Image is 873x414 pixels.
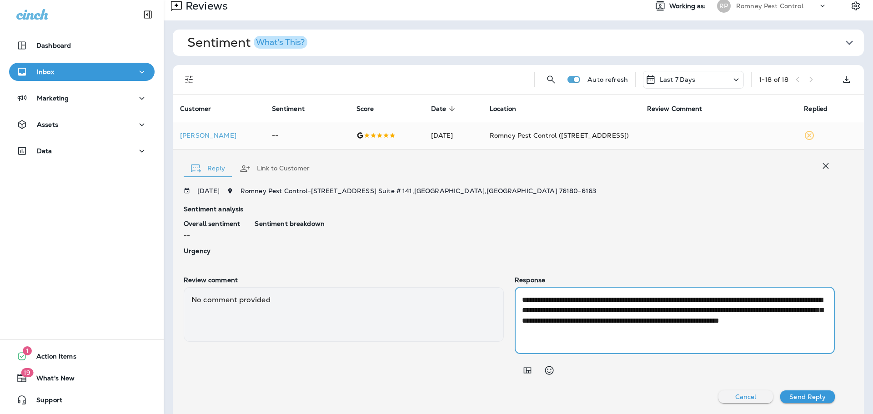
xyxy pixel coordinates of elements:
[9,63,155,81] button: Inbox
[736,2,803,10] p: Romney Pest Control
[804,105,839,113] span: Replied
[490,105,528,113] span: Location
[272,105,305,113] span: Sentiment
[838,70,856,89] button: Export as CSV
[9,347,155,365] button: 1Action Items
[490,105,516,113] span: Location
[180,70,198,89] button: Filters
[647,105,702,113] span: Review Comment
[356,105,386,113] span: Score
[184,152,232,185] button: Reply
[647,105,714,113] span: Review Comment
[184,247,240,254] p: Urgency
[9,89,155,107] button: Marketing
[184,287,504,342] div: No comment provided
[184,205,835,213] p: Sentiment analysis
[735,393,757,400] p: Cancel
[780,390,835,403] button: Send Reply
[135,5,161,24] button: Collapse Sidebar
[759,76,788,83] div: 1 - 18 of 18
[37,68,54,75] p: Inbox
[789,393,825,400] p: Send Reply
[431,105,458,113] span: Date
[587,76,628,83] p: Auto refresh
[9,115,155,134] button: Assets
[180,30,871,56] button: SentimentWhat's This?
[540,361,558,379] button: Select an emoji
[23,346,32,355] span: 1
[9,391,155,409] button: Support
[180,105,223,113] span: Customer
[21,368,33,377] span: 19
[255,220,835,227] p: Sentiment breakdown
[27,396,62,407] span: Support
[254,36,307,49] button: What's This?
[37,95,69,102] p: Marketing
[660,76,696,83] p: Last 7 Days
[518,361,537,379] button: Add in a premade template
[9,36,155,55] button: Dashboard
[9,369,155,387] button: 19What's New
[241,187,596,195] span: Romney Pest Control - [STREET_ADDRESS] Suite # 141 , [GEOGRAPHIC_DATA] , [GEOGRAPHIC_DATA] 76180-...
[542,70,560,89] button: Search Reviews
[431,105,447,113] span: Date
[27,374,75,385] span: What's New
[515,276,835,284] p: Response
[356,105,374,113] span: Score
[184,220,240,227] p: Overall sentiment
[27,353,76,364] span: Action Items
[197,187,220,195] p: [DATE]
[184,220,240,240] div: --
[256,38,305,46] div: What's This?
[490,131,629,140] span: Romney Pest Control ([STREET_ADDRESS])
[265,122,349,149] td: --
[669,2,708,10] span: Working as:
[9,142,155,160] button: Data
[180,132,257,139] p: [PERSON_NAME]
[187,35,307,50] h1: Sentiment
[180,132,257,139] div: Click to view Customer Drawer
[37,147,52,155] p: Data
[36,42,71,49] p: Dashboard
[272,105,316,113] span: Sentiment
[184,276,504,284] p: Review comment
[37,121,58,128] p: Assets
[804,105,828,113] span: Replied
[424,122,482,149] td: [DATE]
[232,152,317,185] button: Link to Customer
[718,390,773,403] button: Cancel
[180,105,211,113] span: Customer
